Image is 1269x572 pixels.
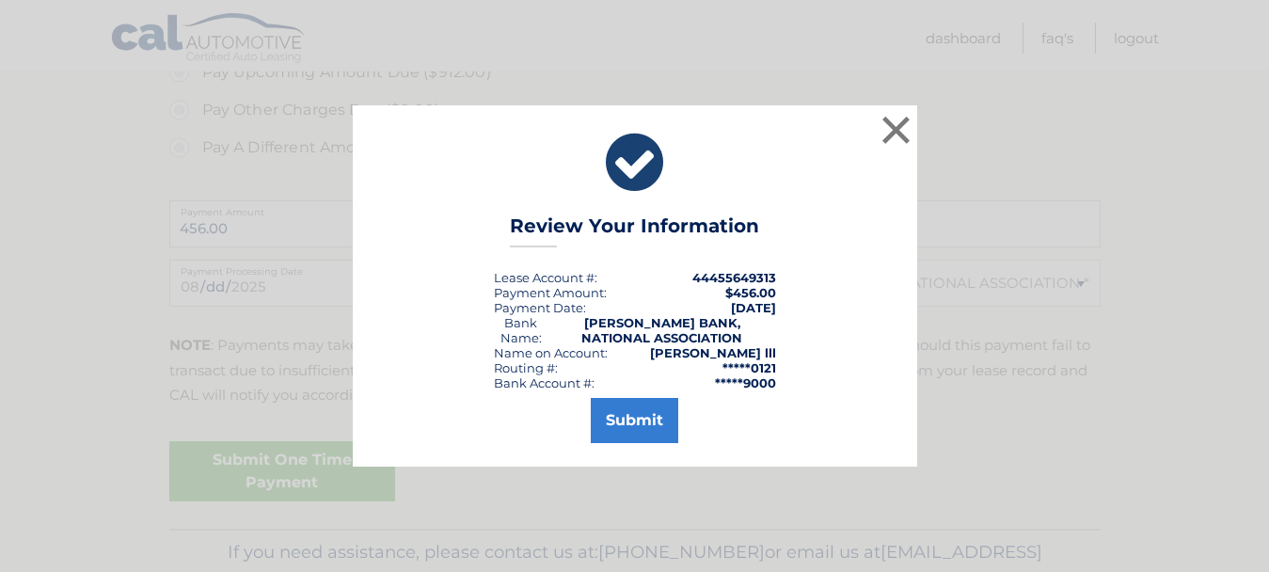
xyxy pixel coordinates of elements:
[731,300,776,315] span: [DATE]
[494,345,608,360] div: Name on Account:
[494,285,607,300] div: Payment Amount:
[591,398,678,443] button: Submit
[494,315,548,345] div: Bank Name:
[494,300,583,315] span: Payment Date
[494,300,586,315] div: :
[878,111,915,149] button: ×
[494,375,595,390] div: Bank Account #:
[650,345,776,360] strong: [PERSON_NAME] lll
[494,270,597,285] div: Lease Account #:
[494,360,558,375] div: Routing #:
[510,214,759,247] h3: Review Your Information
[692,270,776,285] strong: 44455649313
[725,285,776,300] span: $456.00
[581,315,742,345] strong: [PERSON_NAME] BANK, NATIONAL ASSOCIATION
